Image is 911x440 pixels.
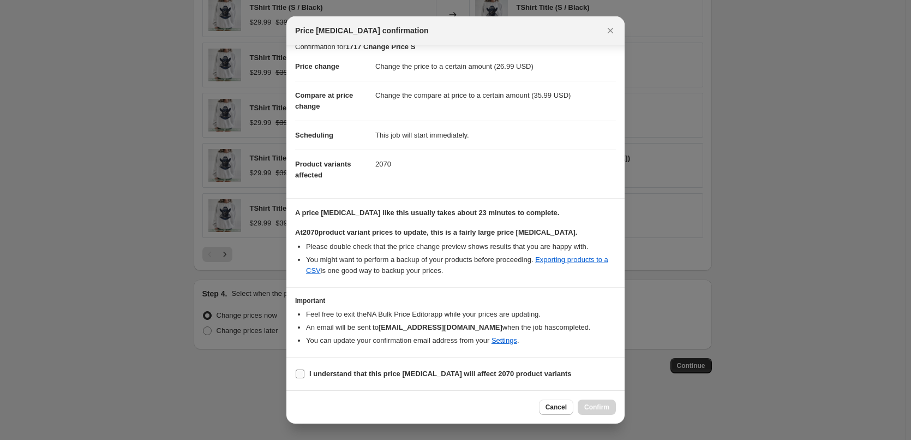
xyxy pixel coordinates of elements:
[295,160,351,179] span: Product variants affected
[295,228,577,236] b: At 2070 product variant prices to update, this is a fairly large price [MEDICAL_DATA].
[306,309,616,320] li: Feel free to exit the NA Bulk Price Editor app while your prices are updating.
[295,41,616,52] p: Confirmation for
[295,209,559,217] b: A price [MEDICAL_DATA] like this usually takes about 23 minutes to complete.
[603,23,618,38] button: Close
[295,25,429,36] span: Price [MEDICAL_DATA] confirmation
[345,43,415,51] b: 1717 Change Price S
[306,322,616,333] li: An email will be sent to when the job has completed .
[492,336,517,344] a: Settings
[379,323,502,331] b: [EMAIL_ADDRESS][DOMAIN_NAME]
[375,81,616,110] dd: Change the compare at price to a certain amount (35.99 USD)
[306,254,616,276] li: You might want to perform a backup of your products before proceeding. is one good way to backup ...
[295,131,333,139] span: Scheduling
[539,400,573,415] button: Cancel
[306,241,616,252] li: Please double check that the price change preview shows results that you are happy with.
[306,335,616,346] li: You can update your confirmation email address from your .
[295,296,616,305] h3: Important
[295,91,353,110] span: Compare at price change
[375,150,616,179] dd: 2070
[295,62,339,70] span: Price change
[546,403,567,412] span: Cancel
[309,370,572,378] b: I understand that this price [MEDICAL_DATA] will affect 2070 product variants
[306,255,608,275] a: Exporting products to a CSV
[375,121,616,150] dd: This job will start immediately.
[375,52,616,81] dd: Change the price to a certain amount (26.99 USD)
